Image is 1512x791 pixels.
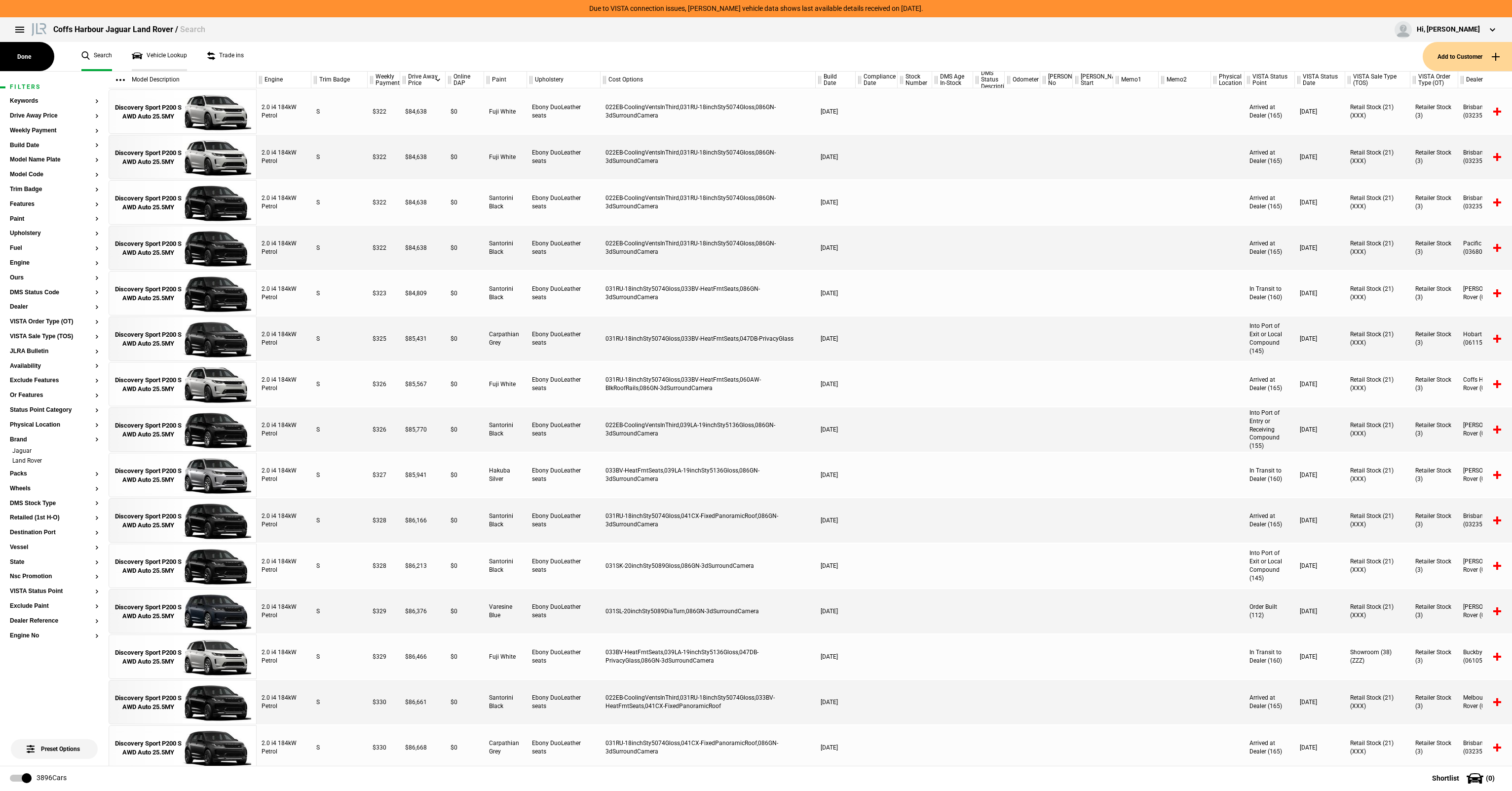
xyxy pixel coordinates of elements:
div: Discovery Sport P200 S AWD Auto 25.5MY [114,103,183,121]
section: VISTA Order Type (OT) [10,318,99,333]
div: $327 [368,453,400,497]
div: S [311,271,368,316]
button: VISTA Sale Type (TOS) [10,333,99,340]
div: Retail Stock (21) (XXX) [1345,89,1410,134]
div: [DATE] [816,180,856,225]
div: Discovery Sport P200 S AWD Auto 25.5MY [114,739,183,757]
div: Ebony DuoLeather seats [527,135,601,179]
div: [DATE] [816,316,856,361]
div: 022EB-CoolingVentsInThird,031RU-18inchSty5074Gloss,086GN-3dSurroundCamera [601,180,816,225]
div: Retail Stock (21) (XXX) [1345,271,1410,316]
button: Dealer Reference [10,618,99,625]
button: Brand [10,436,99,443]
div: Fuji White [484,135,527,179]
section: Exclude Paint [10,603,99,618]
div: Memo1 [1113,72,1158,88]
div: Online DAP [446,72,484,88]
div: $0 [446,407,484,452]
div: Arrived at Dealer (165) [1245,89,1295,134]
a: Discovery Sport P200 S AWD Auto 25.5MY [114,272,183,316]
section: Dealer [10,304,99,318]
div: 2.0 i4 184kW Petrol [257,498,311,543]
div: Retail Stock (21) (XXX) [1345,180,1410,225]
div: Arrived at Dealer (165) [1245,180,1295,225]
button: Model Name Plate [10,157,99,163]
div: Compliance Date [856,72,897,88]
div: Santorini Black [484,407,527,452]
section: Destination Port [10,529,99,544]
div: Santorini Black [484,498,527,543]
img: 18270836_thumb.jpeg [183,726,251,770]
button: Engine No [10,633,99,639]
button: Availability [10,363,99,370]
div: [PERSON_NAME] Start [1073,72,1113,88]
a: Discovery Sport P200 S AWD Auto 25.5MY [114,590,183,634]
div: [PERSON_NAME] No [1040,72,1072,88]
button: Shortlist(0) [1417,766,1512,791]
button: Build Date [10,142,99,149]
div: Into Port of Exit or Local Compound (145) [1245,316,1295,361]
section: Model Code [10,171,99,186]
div: 2.0 i4 184kW Petrol [257,271,311,316]
div: 022EB-CoolingVentsInThird,031RU-18inchSty5074Gloss,086GN-3dSurroundCamera [601,135,816,179]
div: Arrived at Dealer (165) [1245,362,1295,406]
div: Ebony DuoLeather seats [527,362,601,406]
div: Hi, [PERSON_NAME] [1417,25,1480,35]
img: 18270442_thumb.jpeg [183,680,251,725]
button: Fuel [10,245,99,252]
button: Paint [10,216,99,223]
span: Shortlist [1432,775,1459,782]
a: Discovery Sport P200 S AWD Auto 25.5MY [114,181,183,225]
div: $84,638 [400,226,446,270]
section: Upholstery [10,230,99,245]
button: Or Features [10,392,99,399]
div: Discovery Sport P200 S AWD Auto 25.5MY [114,512,183,530]
div: $0 [446,89,484,134]
section: VISTA Status Point [10,588,99,603]
button: Model Code [10,171,99,178]
div: [DATE] [816,453,856,497]
div: $0 [446,316,484,361]
div: Arrived at Dealer (165) [1245,226,1295,270]
div: Engine [257,72,311,88]
button: Packs [10,471,99,477]
div: Fuji White [484,89,527,134]
div: Retail Stock (21) (XXX) [1345,316,1410,361]
img: 18316244_thumb.jpeg [183,408,251,452]
div: Discovery Sport P200 S AWD Auto 25.5MY [114,603,183,621]
img: 18227005_thumb.jpeg [183,181,251,225]
div: S [311,226,368,270]
section: DMS Stock Type [10,500,99,515]
img: 18125911_thumb.jpeg [183,272,251,316]
div: In Transit to Dealer (160) [1245,453,1295,497]
div: Santorini Black [484,271,527,316]
div: VISTA Order Type (OT) [1410,72,1458,88]
div: Odometer [1005,72,1040,88]
div: $326 [368,362,400,406]
div: Ebony DuoLeather seats [527,226,601,270]
div: Discovery Sport P200 S AWD Auto 25.5MY [114,376,183,394]
div: Coffs Harbour Jaguar Land Rover / [53,24,205,35]
div: $322 [368,135,400,179]
div: Retailer Stock (3) [1410,498,1458,543]
div: $84,638 [400,135,446,179]
button: Exclude Paint [10,603,99,610]
div: [DATE] [1295,271,1345,316]
button: Nsc Promotion [10,573,99,580]
div: Santorini Black [484,226,527,270]
div: 022EB-CoolingVentsInThird,031RU-18inchSty5074Gloss,086GN-3dSurroundCamera [601,89,816,134]
div: Fuji White [484,362,527,406]
div: Retailer Stock (3) [1410,407,1458,452]
section: Ours [10,275,99,289]
section: Model Name Plate [10,157,99,171]
div: Retail Stock (21) (XXX) [1345,498,1410,543]
div: In Transit to Dealer (160) [1245,271,1295,316]
div: 2.0 i4 184kW Petrol [257,453,311,497]
div: 031RU-18inchSty5074Gloss,033BV-HeatFrntSeats,060AW-BlkRoofRails,086GN-3dSurroundCamera [601,362,816,406]
button: Weekly Payment [10,127,99,134]
div: 2.0 i4 184kW Petrol [257,180,311,225]
div: [DATE] [816,271,856,316]
div: [DATE] [816,498,856,543]
img: 18292269_thumb.jpeg [183,544,251,589]
a: Discovery Sport P200 S AWD Auto 25.5MY [114,544,183,589]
